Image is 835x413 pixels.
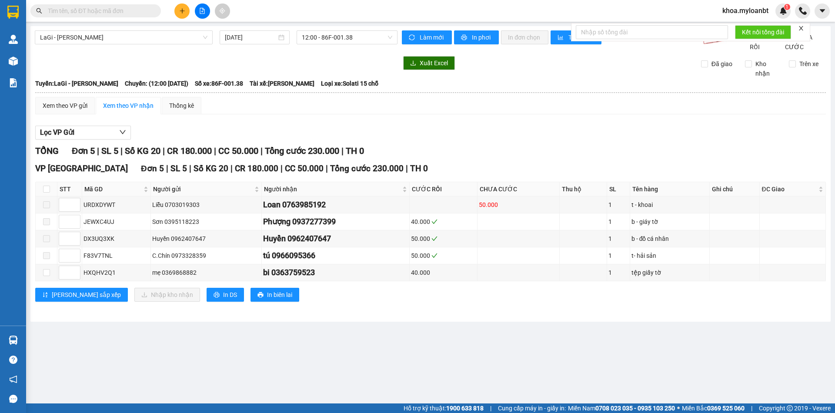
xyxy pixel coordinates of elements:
[558,34,565,41] span: bar-chart
[189,163,191,173] span: |
[608,200,628,210] div: 1
[302,31,392,44] span: 12:00 - 86F-001.38
[82,264,151,281] td: HXQHV2Q1
[799,7,807,15] img: phone-icon
[454,30,499,44] button: printerIn phơi
[152,251,260,260] div: C.Chín 0973328359
[169,101,194,110] div: Thống kê
[630,182,710,197] th: Tên hàng
[267,290,292,300] span: In biên lai
[677,406,680,410] span: ⚪️
[631,268,708,277] div: tệp giấy tờ
[152,268,260,277] div: mẹ 0369868882
[170,163,187,173] span: SL 5
[411,268,476,277] div: 40.000
[762,184,817,194] span: ĐC Giao
[341,146,344,156] span: |
[798,25,804,31] span: close
[9,57,18,66] img: warehouse-icon
[199,8,205,14] span: file-add
[35,80,118,87] b: Tuyến: LaGi - [PERSON_NAME]
[411,234,476,243] div: 50.000
[446,405,484,412] strong: 1900 633 818
[101,146,118,156] span: SL 5
[9,35,18,44] img: warehouse-icon
[330,163,404,173] span: Tổng cước 230.000
[631,217,708,226] div: b - giáy tờ
[479,200,558,210] div: 50.000
[134,288,200,302] button: downloadNhập kho nhận
[735,25,791,39] button: Kết nối tổng đài
[752,59,782,78] span: Kho nhận
[751,403,752,413] span: |
[214,146,216,156] span: |
[9,375,17,383] span: notification
[152,234,260,243] div: Huyền 0962407647
[42,292,48,299] span: sort-ascending
[410,163,428,173] span: TH 0
[631,234,708,243] div: b - đồ cá nhân
[207,288,244,302] button: printerIn DS
[406,163,408,173] span: |
[682,403,745,413] span: Miền Bắc
[403,56,455,70] button: downloadXuất Excel
[568,403,675,413] span: Miền Nam
[796,59,822,69] span: Trên xe
[9,395,17,403] span: message
[404,403,484,413] span: Hỗ trợ kỹ thuật:
[40,31,207,44] span: LaGi - Hồ Chí Minh
[595,405,675,412] strong: 0708 023 035 - 0935 103 250
[194,163,228,173] span: Số KG 20
[230,163,233,173] span: |
[707,405,745,412] strong: 0369 525 060
[250,79,314,88] span: Tài xế: [PERSON_NAME]
[560,182,607,197] th: Thu hộ
[223,290,237,300] span: In DS
[83,251,149,260] div: F83V7TNL
[818,7,826,15] span: caret-down
[326,163,328,173] span: |
[83,268,149,277] div: HXQHV2Q1
[608,217,628,226] div: 1
[52,290,121,300] span: [PERSON_NAME] sắp xếp
[265,146,339,156] span: Tổng cước 230.000
[40,127,74,138] span: Lọc VP Gửi
[83,200,149,210] div: URDXDYWT
[321,79,378,88] span: Loại xe: Solati 15 chỗ
[411,251,476,260] div: 50.000
[195,3,210,19] button: file-add
[152,200,260,210] div: Liễu 0703019303
[174,3,190,19] button: plus
[631,200,708,210] div: t - khoai
[257,292,264,299] span: printer
[472,33,492,42] span: In phơi
[215,3,230,19] button: aim
[36,8,42,14] span: search
[103,101,154,110] div: Xem theo VP nhận
[263,233,407,245] div: Huyền 0962407647
[410,60,416,67] span: download
[263,216,407,228] div: Phượng 0937277399
[708,59,736,69] span: Đã giao
[431,236,438,242] span: check
[461,34,468,41] span: printer
[263,199,407,211] div: Loan 0763985192
[82,230,151,247] td: DX3UQ3XK
[218,146,258,156] span: CC 50.000
[141,163,164,173] span: Đơn 5
[225,33,277,42] input: 11/09/2025
[82,213,151,230] td: JEWXC4UJ
[784,4,790,10] sup: 1
[82,197,151,213] td: URDXDYWT
[490,403,491,413] span: |
[48,6,150,16] input: Tìm tên, số ĐT hoặc mã đơn
[420,58,448,68] span: Xuất Excel
[402,30,452,44] button: syncLàm mới
[9,78,18,87] img: solution-icon
[83,234,149,243] div: DX3UQ3XK
[631,251,708,260] div: t- hải sản
[84,184,142,194] span: Mã GD
[83,217,149,226] div: JEWXC4UJ
[35,288,128,302] button: sort-ascending[PERSON_NAME] sắp xếp
[742,27,784,37] span: Kết nối tổng đài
